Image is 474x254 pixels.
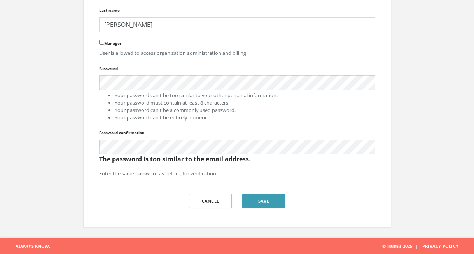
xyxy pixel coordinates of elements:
[99,5,120,16] label: Last name
[99,40,104,45] input: Manager
[6,238,50,254] span: Always Know.
[115,99,375,107] li: Your password must contain at least 8 characters.
[99,49,375,57] small: User is allowed to access organization administration and billing
[99,155,251,163] strong: The password is too similar to the email address.
[412,243,421,249] span: |
[189,194,232,208] a: Cancel
[115,114,375,121] li: Your password can't be entirely numeric.
[99,170,375,177] small: Enter the same password as before, for verification.
[422,243,458,249] a: Privacy Policy
[99,63,118,74] label: Password
[99,38,122,46] label: Manager
[242,194,285,208] button: Save
[99,128,145,138] label: Password confirmation
[115,107,375,114] li: Your password can't be a commonly used password.
[382,238,468,254] span: © illumis 2025
[115,92,375,99] li: Your password can't be too similar to your other personal information.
